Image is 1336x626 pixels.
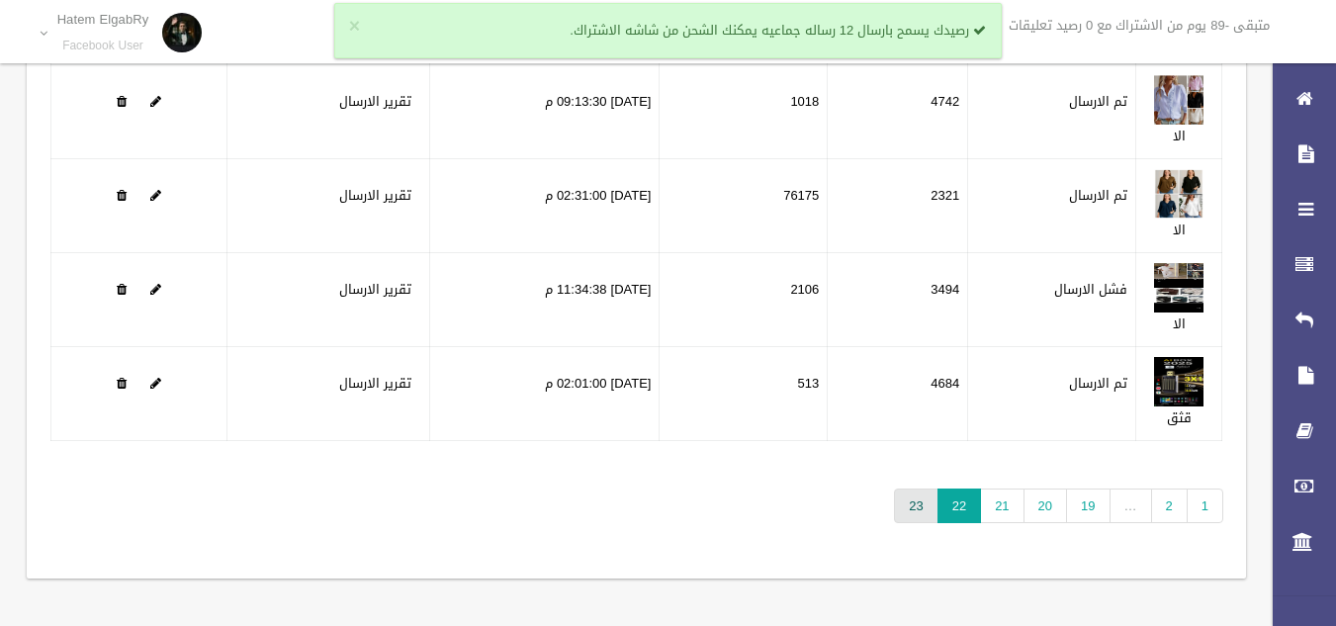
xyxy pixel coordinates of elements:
a: Edit [1154,183,1203,208]
a: Edit [150,183,161,208]
div: رصيدك يسمح بارسال 12 رساله جماعيه يمكنك الشحن من شاشه الاشتراك. [334,3,1003,58]
a: تقرير الارسال [339,277,411,302]
label: تم الارسال [1069,184,1127,208]
a: الا [1173,312,1186,336]
a: Edit [1154,277,1203,302]
a: 19 [1066,489,1110,523]
img: 638901840089793981.jpeg [1154,263,1203,313]
a: Edit [150,371,161,396]
img: 638901116499842469.jpeg [1154,75,1203,125]
a: تقرير الارسال [339,89,411,114]
a: تقرير الارسال [339,183,411,208]
td: 513 [660,347,828,441]
td: 4742 [828,65,968,159]
small: Facebook User [57,39,149,53]
td: 3494 [828,253,968,347]
a: 1 [1187,489,1223,523]
a: الا [1173,218,1186,242]
td: [DATE] 09:13:30 م [429,65,660,159]
td: 4684 [828,347,968,441]
td: 2321 [828,159,968,253]
p: Hatem ElgabRy [57,12,149,27]
a: 21 [980,489,1024,523]
label: فشل الارسال [1054,278,1127,302]
a: 20 [1024,489,1067,523]
img: 638901740267543183.jpeg [1154,169,1203,219]
td: [DATE] 02:01:00 م [429,347,660,441]
a: Edit [150,277,161,302]
a: Edit [150,89,161,114]
td: [DATE] 02:31:00 م [429,159,660,253]
td: 76175 [660,159,828,253]
label: تم الارسال [1069,90,1127,114]
img: 638902584884420743.jpeg [1154,357,1203,406]
a: 23 [894,489,937,523]
a: Edit [1154,89,1203,114]
td: [DATE] 11:34:38 م [429,253,660,347]
a: تقرير الارسال [339,371,411,396]
span: … [1110,489,1152,523]
label: تم الارسال [1069,372,1127,396]
a: Edit [1154,371,1203,396]
td: 1018 [660,65,828,159]
button: × [349,17,360,37]
td: 2106 [660,253,828,347]
a: الا [1173,124,1186,148]
a: 2 [1151,489,1188,523]
span: 22 [937,489,981,523]
a: قثق [1167,405,1192,430]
